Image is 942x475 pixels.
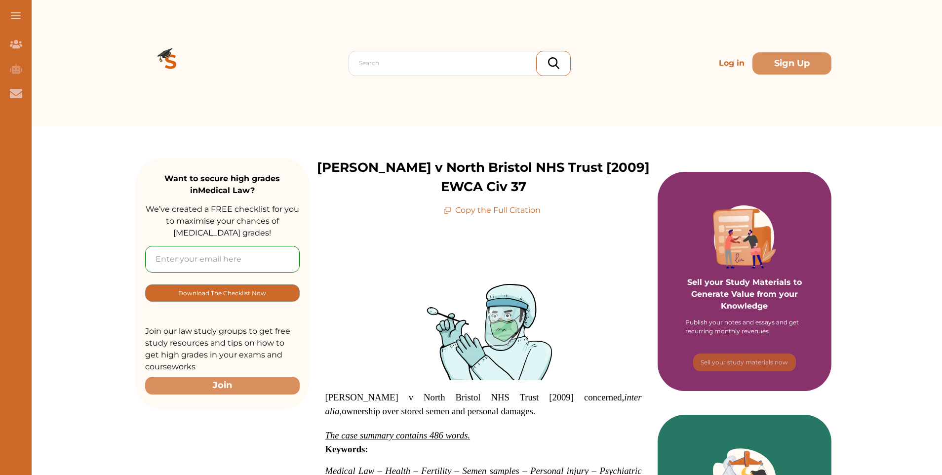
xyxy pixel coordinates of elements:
[146,204,299,237] span: We’ve created a FREE checklist for you to maximise your chances of [MEDICAL_DATA] grades!
[325,430,471,440] em: The case summary contains 486 words.
[178,287,266,299] p: Download The Checklist Now
[443,204,541,216] p: Copy the Full Citation
[145,377,300,394] button: Join
[409,281,557,380] img: medic-5430236_1920-3-300x200.png
[715,53,748,73] p: Log in
[135,28,206,99] img: Logo
[310,158,658,197] p: [PERSON_NAME] v North Bristol NHS Trust [2009] EWCA Civ 37
[325,392,642,416] span: [PERSON_NAME] v North Bristol NHS Trust [2009] concerned, ownership over stored semen and persona...
[145,325,300,373] p: Join our law study groups to get free study resources and tips on how to get high grades in your ...
[145,284,300,302] button: [object Object]
[145,246,300,273] input: Enter your email here
[701,358,788,367] p: Sell your study materials now
[685,318,804,336] div: Publish your notes and essays and get recurring monthly revenues
[693,354,796,371] button: [object Object]
[713,205,776,269] img: Purple card image
[325,444,368,454] strong: Keywords:
[667,249,822,312] p: Sell your Study Materials to Generate Value from your Knowledge
[325,392,642,416] em: inter alia,
[164,174,280,195] strong: Want to secure high grades in Medical Law ?
[548,57,559,69] img: search_icon
[752,52,831,75] button: Sign Up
